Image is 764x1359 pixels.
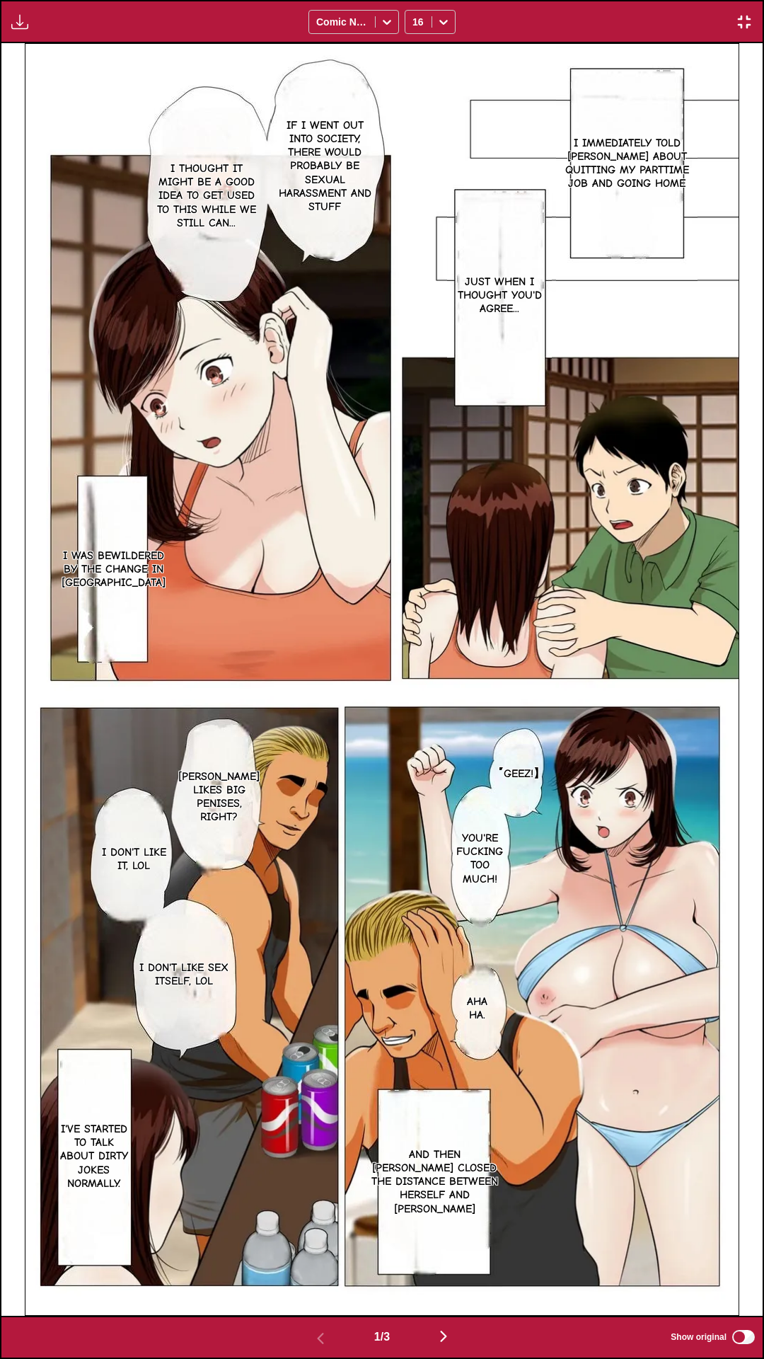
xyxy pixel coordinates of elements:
span: Show original [671,1332,727,1342]
p: Aha ha. [455,992,499,1025]
img: Manga Panel [25,43,740,1316]
img: Previous page [312,1330,329,1347]
p: If I went out into society, there would probably be sexual harassment and stuff [271,116,379,217]
input: Show original [732,1330,755,1344]
p: Just when I thought you'd agree... [447,273,552,319]
p: You're fucking too much! [453,829,506,889]
p: I've started to talk about dirty jokes normally. [54,1120,134,1193]
p: I don't like it, lol [98,843,170,876]
p: I immediately told [PERSON_NAME] about quitting my parttime job and going home [556,134,698,194]
p: [PERSON_NAME] likes big penises, right? [175,767,262,827]
p: 【Geez!】 [490,764,548,784]
span: 1 / 3 [374,1331,390,1343]
p: I thought it might be a good idea to get used to this while we still can... [149,159,265,233]
p: I was bewildered by the change in [GEOGRAPHIC_DATA] [59,546,168,593]
p: And then [PERSON_NAME] closed the distance between herself and [PERSON_NAME] [367,1145,503,1219]
img: Next page [435,1328,452,1345]
p: I don't like sex itself, lol [132,958,236,991]
img: Download translated images [11,13,28,30]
